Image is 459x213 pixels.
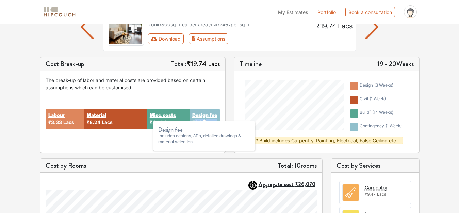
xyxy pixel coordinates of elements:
[108,8,144,46] img: gallery
[148,33,234,44] div: First group
[386,123,402,128] span: ( 1 week )
[48,119,62,125] span: ₹3.33
[374,82,393,88] span: ( 3 weeks )
[360,96,386,104] div: civil
[189,33,229,44] button: Assumptions
[102,119,113,125] span: Lacs
[338,22,353,30] span: Lacs
[295,180,315,188] span: ₹26,070
[278,162,317,170] h5: 10 rooms
[360,123,402,131] div: contingency
[43,6,77,18] img: logo-horizontal.svg
[317,9,336,16] a: Portfolio
[150,119,163,125] span: ₹4.08
[171,60,220,68] h5: Total:
[208,59,220,69] span: Lacs
[372,110,393,115] span: ( 14 weeks )
[148,21,308,28] div: 2bhk / 800 sq.ft carpet area /INR 2467 per sq.ft.
[81,15,94,39] img: arrow left
[48,111,65,119] button: Labour
[365,192,376,197] span: ₹9.47
[186,59,207,69] span: ₹19.74
[337,162,414,170] h5: Cost by Services
[158,126,250,133] h6: Design fee
[377,60,414,68] h5: 19 - 20 Weeks
[278,161,293,170] strong: Total:
[148,33,184,44] button: Download
[240,60,262,68] h5: Timeline
[360,109,393,118] div: build
[46,60,84,68] h5: Cost Break-up
[87,119,100,125] span: ₹8.24
[158,133,250,145] p: Includes designs, 3Ds, detailed drawings & material selection.
[360,82,393,90] div: design
[365,15,379,39] img: arrow left
[365,184,387,191] button: Carpentry
[250,137,403,144] div: * Build includes Carpentry, Painting, Electrical, False Ceiling etc.
[278,9,308,15] span: My Estimates
[259,181,317,187] button: Aggregate cost:₹26,070
[259,180,315,188] strong: Aggregate cost:
[46,77,220,91] div: The break-up of labor and material costs are provided based on certain assumptions which can be c...
[377,192,386,197] span: Lacs
[148,33,308,44] div: Toolbar with button groups
[63,119,74,125] span: Lacs
[43,4,77,20] span: logo-horizontal.svg
[345,7,395,17] div: Book a consultation
[343,184,359,201] img: room.svg
[150,111,176,119] button: Misc.costs
[192,111,217,119] button: Design fee
[87,111,106,119] button: Material
[46,162,86,170] h5: Cost by Rooms
[316,22,337,30] span: ₹19.74
[248,181,257,190] img: AggregateIcon
[370,96,386,101] span: ( 1 week )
